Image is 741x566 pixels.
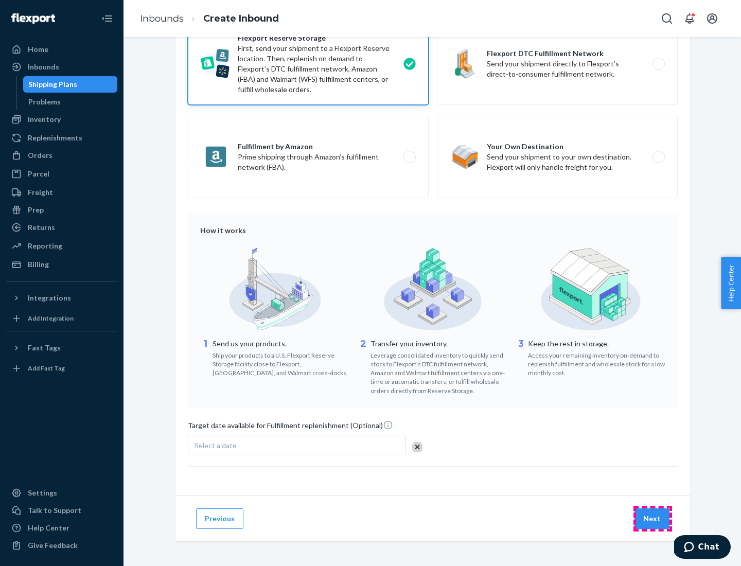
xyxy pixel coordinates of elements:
[6,59,117,75] a: Inbounds
[11,13,55,24] img: Flexport logo
[370,339,508,349] p: Transfer your inventory.
[23,94,118,110] a: Problems
[6,111,117,128] a: Inventory
[132,4,287,34] ol: breadcrumbs
[28,540,78,551] div: Give Feedback
[28,222,55,233] div: Returns
[6,219,117,236] a: Returns
[213,349,350,377] div: Ship your products to a U.S. Flexport Reserve Storage facility close to Flexport, [GEOGRAPHIC_DAT...
[28,364,65,373] div: Add Fast Tag
[721,257,741,309] button: Help Center
[6,238,117,254] a: Reporting
[6,147,117,164] a: Orders
[6,256,117,273] a: Billing
[6,290,117,306] button: Integrations
[6,202,117,218] a: Prep
[6,502,117,519] button: Talk to Support
[6,520,117,536] a: Help Center
[28,488,57,498] div: Settings
[28,79,77,90] div: Shipping Plans
[6,130,117,146] a: Replenishments
[28,114,61,125] div: Inventory
[6,485,117,501] a: Settings
[28,343,61,353] div: Fast Tags
[528,339,665,349] p: Keep the rest in storage.
[200,225,665,236] div: How it works
[6,166,117,182] a: Parcel
[28,187,53,198] div: Freight
[6,340,117,356] button: Fast Tags
[6,310,117,327] a: Add Integration
[196,508,243,529] button: Previous
[28,259,49,270] div: Billing
[200,338,210,377] div: 1
[6,41,117,58] a: Home
[358,338,368,395] div: 2
[6,184,117,201] a: Freight
[28,314,74,323] div: Add Integration
[6,360,117,377] a: Add Fast Tag
[28,97,61,107] div: Problems
[203,13,279,24] a: Create Inbound
[679,8,700,29] button: Open notifications
[528,349,665,377] div: Access your remaining inventory on-demand to replenish fulfillment and wholesale stock for a low ...
[23,76,118,93] a: Shipping Plans
[702,8,722,29] button: Open account menu
[188,420,393,435] span: Target date available for Fulfillment replenishment (Optional)
[634,508,669,529] button: Next
[657,8,677,29] button: Open Search Box
[28,205,44,215] div: Prep
[674,535,731,561] iframe: Opens a widget where you can chat to one of our agents
[97,8,117,29] button: Close Navigation
[28,293,71,303] div: Integrations
[28,62,59,72] div: Inbounds
[195,441,237,450] span: Select a date
[213,339,350,349] p: Send us your products.
[28,241,62,251] div: Reporting
[140,13,184,24] a: Inbounds
[28,505,81,516] div: Talk to Support
[28,150,52,161] div: Orders
[370,349,508,395] div: Leverage consolidated inventory to quickly send stock to Flexport's DTC fulfillment network, Amaz...
[28,44,48,55] div: Home
[28,133,82,143] div: Replenishments
[28,169,49,179] div: Parcel
[28,523,69,533] div: Help Center
[6,537,117,554] button: Give Feedback
[516,338,526,377] div: 3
